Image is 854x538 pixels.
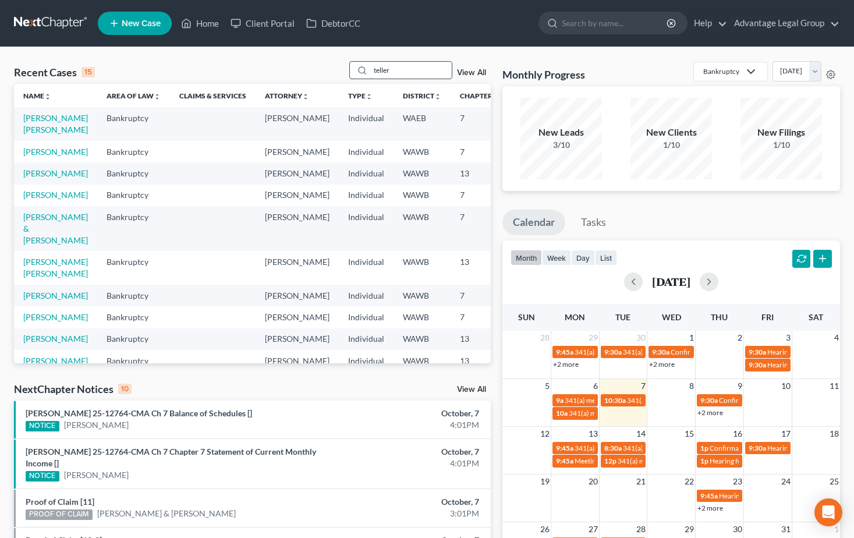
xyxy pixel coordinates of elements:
span: 22 [683,475,695,489]
span: 19 [539,475,551,489]
span: 1p [700,456,708,465]
i: unfold_more [434,93,441,100]
div: 4:01PM [336,458,479,469]
a: Typeunfold_more [348,91,373,100]
div: 15 [81,67,95,77]
span: Thu [711,312,728,322]
span: 1 [833,522,840,536]
div: NOTICE [26,421,59,431]
span: 24 [780,475,792,489]
td: 7 [451,306,509,328]
span: Wed [662,312,681,322]
td: WAWB [394,328,451,350]
span: 4 [833,331,840,345]
a: +2 more [649,360,675,369]
td: Bankruptcy [97,206,170,251]
span: Fri [761,312,774,322]
span: 341(a) Meeting for [PERSON_NAME] & [PERSON_NAME] [575,444,749,452]
div: Bankruptcy [703,66,739,76]
div: October, 7 [336,496,479,508]
div: 3:01PM [336,508,479,519]
span: 23 [732,475,743,489]
h3: Monthly Progress [502,68,585,82]
div: Open Intercom Messenger [814,498,842,526]
td: WAWB [394,141,451,162]
span: Mon [565,312,585,322]
td: WAWB [394,162,451,184]
span: 13 [587,427,599,441]
td: WAWB [394,285,451,306]
span: 341(a) meeting for [PERSON_NAME] [618,456,730,465]
div: 1/10 [740,139,822,151]
td: WAWB [394,185,451,206]
a: [PERSON_NAME] [23,334,88,344]
a: +2 more [553,360,579,369]
span: 9:30a [700,396,718,405]
i: unfold_more [302,93,309,100]
h2: [DATE] [652,275,690,288]
span: Hearing for [PERSON_NAME] [719,491,810,500]
a: [PERSON_NAME] & [PERSON_NAME] [23,212,88,245]
span: 6 [592,379,599,393]
span: 9:30a [604,348,622,356]
div: New Leads [520,126,602,139]
span: New Case [122,19,161,28]
span: Sat [809,312,823,322]
span: 9 [736,379,743,393]
a: Calendar [502,210,565,235]
td: WAWB [394,251,451,284]
a: [PERSON_NAME] [PERSON_NAME] & [PERSON_NAME] [23,356,88,401]
td: Individual [339,251,394,284]
td: Bankruptcy [97,328,170,350]
a: Chapterunfold_more [460,91,499,100]
span: 18 [828,427,840,441]
td: Bankruptcy [97,107,170,140]
a: [PERSON_NAME] [23,190,88,200]
div: October, 7 [336,446,479,458]
span: 10 [780,379,792,393]
td: [PERSON_NAME] [256,285,339,306]
td: Individual [339,141,394,162]
td: Bankruptcy [97,185,170,206]
a: [PERSON_NAME] [23,147,88,157]
td: [PERSON_NAME] [256,107,339,140]
span: 341(a) meeting for [PERSON_NAME] [565,396,677,405]
span: 20 [587,475,599,489]
span: 2 [736,331,743,345]
span: 9a [556,396,564,405]
a: [PERSON_NAME] [23,291,88,300]
td: [PERSON_NAME] [256,251,339,284]
td: 7 [451,285,509,306]
span: 29 [683,522,695,536]
td: 13 [451,162,509,184]
a: Districtunfold_more [403,91,441,100]
td: 7 [451,185,509,206]
div: 3/10 [520,139,602,151]
a: [PERSON_NAME] & [PERSON_NAME] [97,508,236,519]
button: day [571,250,595,266]
span: 7 [640,379,647,393]
a: Proof of Claim [11] [26,497,94,507]
i: unfold_more [154,93,161,100]
span: 341(a) Meeting for [PERSON_NAME] & [PERSON_NAME] [575,348,749,356]
span: 31 [780,522,792,536]
div: October, 7 [336,408,479,419]
span: Confirmation hearing for [PERSON_NAME] [719,396,851,405]
button: list [595,250,617,266]
span: 16 [732,427,743,441]
a: Area of Lawunfold_more [107,91,161,100]
span: 30 [635,331,647,345]
td: Individual [339,285,394,306]
span: 8:30a [604,444,622,452]
span: 10a [556,409,568,417]
input: Search by name... [370,62,452,79]
a: View All [457,69,486,77]
span: 11 [828,379,840,393]
div: New Filings [740,126,822,139]
a: Tasks [570,210,616,235]
i: unfold_more [44,93,51,100]
a: DebtorCC [300,13,366,34]
td: [PERSON_NAME] [256,306,339,328]
td: [PERSON_NAME] [256,185,339,206]
span: 27 [587,522,599,536]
